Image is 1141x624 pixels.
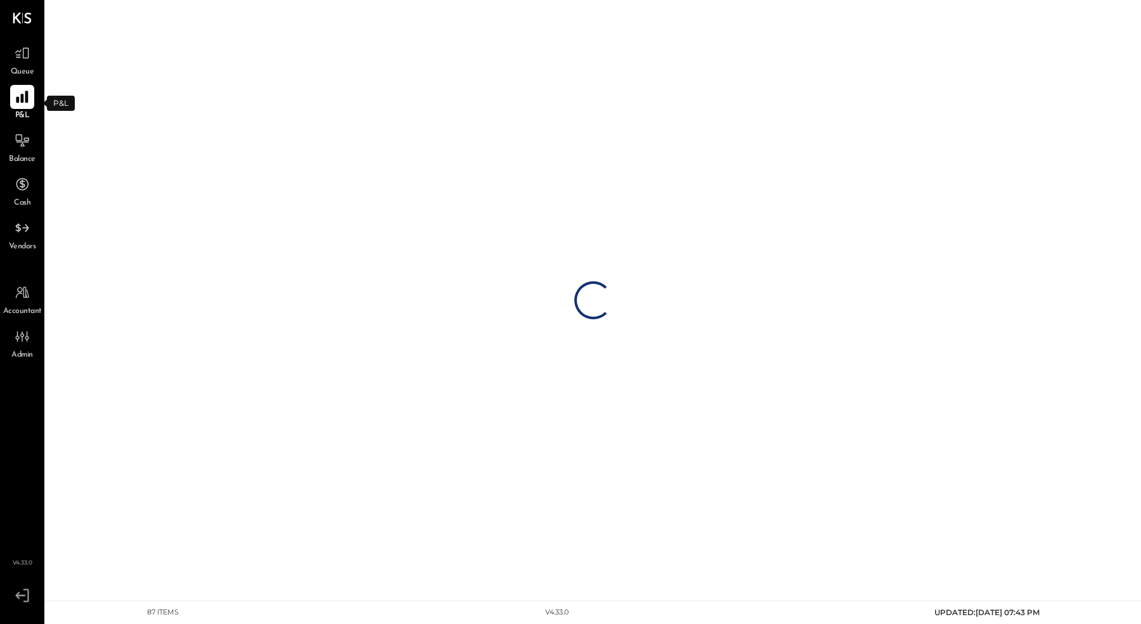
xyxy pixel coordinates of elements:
div: 87 items [147,608,179,618]
a: Queue [1,41,44,78]
span: Cash [14,198,30,209]
div: P&L [47,96,75,111]
span: Admin [11,350,33,361]
span: Queue [11,67,34,78]
span: Balance [9,154,35,165]
span: Vendors [9,241,36,253]
a: P&L [1,85,44,122]
a: Cash [1,172,44,209]
span: P&L [15,110,30,122]
span: Accountant [3,306,42,317]
a: Vendors [1,216,44,253]
span: UPDATED: [DATE] 07:43 PM [934,608,1040,617]
a: Accountant [1,281,44,317]
a: Admin [1,324,44,361]
a: Balance [1,129,44,165]
div: v 4.33.0 [545,608,569,618]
